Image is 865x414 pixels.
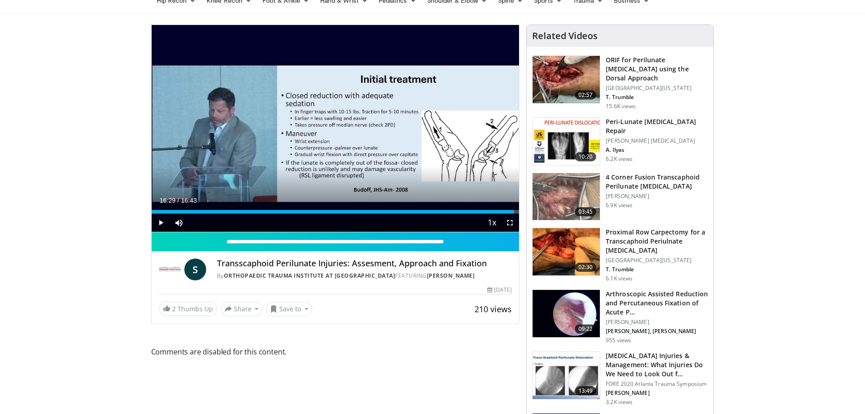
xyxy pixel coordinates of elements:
span: 210 views [475,304,512,314]
h3: ORIF for Perilunate [MEDICAL_DATA] using the Dorsal Approach [606,55,708,83]
span: 16:29 [160,197,176,204]
h3: Proximal Row Carpectomy for a Transcaphoid Periulnate [MEDICAL_DATA] [606,228,708,255]
p: FORE 2020 Atlanta Trauma Symposium [606,380,708,388]
p: 6.9K views [606,202,633,209]
div: [DATE] [487,286,512,294]
button: Play [152,214,170,232]
a: S [184,259,206,280]
div: By FEATURING [217,272,512,280]
span: 10:20 [575,152,597,161]
img: c1bfbbfa-d817-4968-9dad-0f41b0b7cc34.150x105_q85_crop-smart_upscale.jpg [533,118,600,165]
span: 02:30 [575,263,597,272]
p: [PERSON_NAME] [606,389,708,397]
span: 13:49 [575,386,597,395]
span: / [178,197,179,204]
p: [PERSON_NAME] [606,319,708,326]
img: 983833de-b147-4a85-9417-e2b5e3f89f4e.150x105_q85_crop-smart_upscale.jpg [533,290,600,337]
a: Orthopaedic Trauma Institute at [GEOGRAPHIC_DATA] [224,272,395,279]
a: 02:30 Proximal Row Carpectomy for a Transcaphoid Periulnate [MEDICAL_DATA] [GEOGRAPHIC_DATA][US_S... [532,228,708,282]
div: Progress Bar [152,210,519,214]
h4: Transscaphoid Perilunate Injuries: Assesment, Approach and Fixation [217,259,512,269]
span: Comments are disabled for this content. [151,346,520,358]
p: [GEOGRAPHIC_DATA][US_STATE] [606,257,708,264]
p: T. Trumble [606,94,708,101]
p: 955 views [606,337,631,344]
p: T. Trumble [606,266,708,273]
span: 09:22 [575,324,597,334]
img: 1b5f4ccd-8f9f-4f84-889d-337cda345fc9.150x105_q85_crop-smart_upscale.jpg [533,173,600,220]
p: 6.2K views [606,155,633,163]
p: [PERSON_NAME] [MEDICAL_DATA] [606,137,708,145]
h4: Related Videos [532,30,598,41]
h3: 4 Corner Fusion Transcaphoid Perilunate [MEDICAL_DATA] [606,173,708,191]
p: 15.6K views [606,103,636,110]
button: Mute [170,214,188,232]
button: Share [221,302,263,316]
h3: [MEDICAL_DATA] Injuries & Management: What Injuries Do We Need to Look Out f… [606,351,708,379]
p: [PERSON_NAME], [PERSON_NAME] [606,328,708,335]
img: Picture_5_5_3.png.150x105_q85_crop-smart_upscale.jpg [533,228,600,275]
a: 2 Thumbs Up [159,302,217,316]
a: [PERSON_NAME] [427,272,475,279]
span: 16:43 [181,197,197,204]
h3: Peri-Lunate [MEDICAL_DATA] Repair [606,117,708,135]
a: 02:57 ORIF for Perilunate [MEDICAL_DATA] using the Dorsal Approach [GEOGRAPHIC_DATA][US_STATE] T.... [532,55,708,110]
a: 03:45 4 Corner Fusion Transcaphoid Perilunate [MEDICAL_DATA] [PERSON_NAME] 6.9K views [532,173,708,221]
p: 3.2K views [606,399,633,406]
span: 02:57 [575,90,597,100]
p: A. Ilyas [606,146,708,154]
img: bf3337b0-582c-4dd6-bf6c-db1afff2545b.150x105_q85_crop-smart_upscale.jpg [533,56,600,103]
button: Playback Rate [483,214,501,232]
button: Fullscreen [501,214,519,232]
span: 03:45 [575,207,597,216]
img: Orthopaedic Trauma Institute at UCSF [159,259,181,280]
a: 09:22 Arthroscopic Assisted Reduction and Percutaneous Fixation of Acute P… [PERSON_NAME] [PERSON... [532,289,708,344]
span: 2 [172,304,176,313]
p: [PERSON_NAME] [606,193,708,200]
video-js: Video Player [152,25,519,232]
a: 10:20 Peri-Lunate [MEDICAL_DATA] Repair [PERSON_NAME] [MEDICAL_DATA] A. Ilyas 6.2K views [532,117,708,165]
h3: Arthroscopic Assisted Reduction and Percutaneous Fixation of Acute P… [606,289,708,317]
a: 13:49 [MEDICAL_DATA] Injuries & Management: What Injuries Do We Need to Look Out f… FORE 2020 Atl... [532,351,708,406]
button: Save to [266,302,312,316]
img: 0a894fbd-a7cb-40d3-bfab-3b5d671758fa.150x105_q85_crop-smart_upscale.jpg [533,352,600,399]
p: 6.1K views [606,275,633,282]
p: [GEOGRAPHIC_DATA][US_STATE] [606,85,708,92]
